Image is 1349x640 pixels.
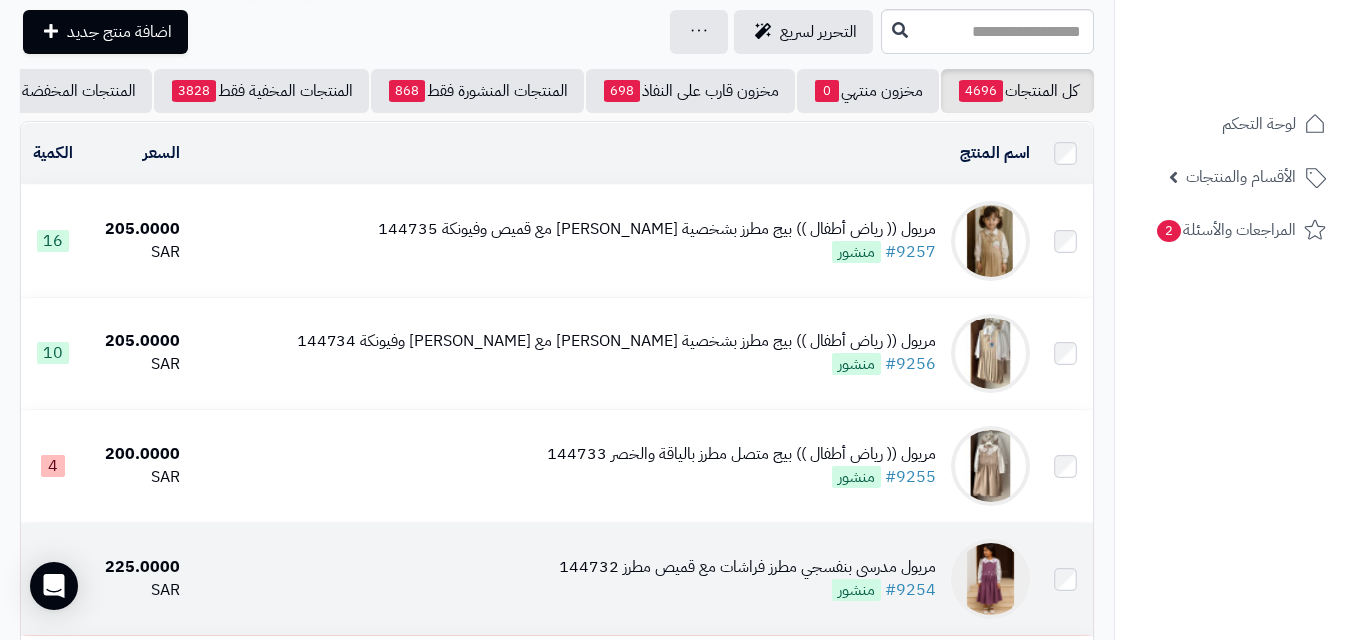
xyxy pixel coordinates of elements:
[832,579,881,601] span: منشور
[1186,163,1296,191] span: الأقسام والمنتجات
[37,230,69,252] span: 16
[93,466,180,489] div: SAR
[547,443,936,466] div: مريول (( رياض أطفال )) بيج متصل مطرز بالياقة والخصر 144733
[604,80,640,102] span: 698
[951,314,1030,393] img: مريول (( رياض أطفال )) بيج مطرز بشخصية ستيتش مع قميص وفيونكة 144734
[885,465,936,489] a: #9255
[93,241,180,264] div: SAR
[832,466,881,488] span: منشور
[885,352,936,376] a: #9256
[959,80,1003,102] span: 4696
[941,69,1094,113] a: كل المنتجات4696
[832,353,881,375] span: منشور
[389,80,425,102] span: 868
[951,201,1030,281] img: مريول (( رياض أطفال )) بيج مطرز بشخصية سينامورول مع قميص وفيونكة 144735
[297,330,936,353] div: مريول (( رياض أطفال )) بيج مطرز بشخصية [PERSON_NAME] مع [PERSON_NAME] وفيونكة 144734
[371,69,584,113] a: المنتجات المنشورة فقط868
[960,141,1030,165] a: اسم المنتج
[1127,100,1337,148] a: لوحة التحكم
[951,539,1030,619] img: مريول مدرسي بنفسجي مطرز فراشات مع قميص مطرز 144732
[559,556,936,579] div: مريول مدرسي بنفسجي مطرز فراشات مع قميص مطرز 144732
[951,426,1030,506] img: مريول (( رياض أطفال )) بيج متصل مطرز بالياقة والخصر 144733
[154,69,369,113] a: المنتجات المخفية فقط3828
[41,455,65,477] span: 4
[33,141,73,165] a: الكمية
[37,342,69,364] span: 10
[1157,220,1181,242] span: 2
[93,330,180,353] div: 205.0000
[734,10,873,54] a: التحرير لسريع
[1222,110,1296,138] span: لوحة التحكم
[93,218,180,241] div: 205.0000
[1155,216,1296,244] span: المراجعات والأسئلة
[67,20,172,44] span: اضافة منتج جديد
[378,218,936,241] div: مريول (( رياض أطفال )) بيج مطرز بشخصية [PERSON_NAME] مع قميص وفيونكة 144735
[1127,206,1337,254] a: المراجعات والأسئلة2
[93,579,180,602] div: SAR
[586,69,795,113] a: مخزون قارب على النفاذ698
[832,241,881,263] span: منشور
[93,556,180,579] div: 225.0000
[30,562,78,610] div: Open Intercom Messenger
[885,578,936,602] a: #9254
[815,80,839,102] span: 0
[23,10,188,54] a: اضافة منتج جديد
[780,20,857,44] span: التحرير لسريع
[143,141,180,165] a: السعر
[93,443,180,466] div: 200.0000
[93,353,180,376] div: SAR
[885,240,936,264] a: #9257
[172,80,216,102] span: 3828
[797,69,939,113] a: مخزون منتهي0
